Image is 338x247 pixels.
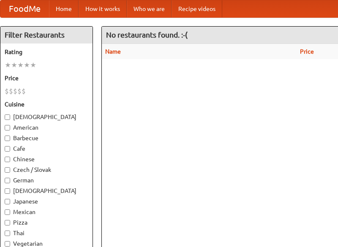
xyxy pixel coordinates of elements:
label: Barbecue [5,134,88,142]
label: Thai [5,229,88,237]
li: ★ [30,60,36,70]
li: ★ [11,60,17,70]
label: American [5,123,88,132]
a: Name [105,48,121,55]
label: [DEMOGRAPHIC_DATA] [5,187,88,195]
a: Recipe videos [172,0,222,17]
h5: Rating [5,48,88,56]
li: ★ [24,60,30,70]
input: Japanese [5,199,10,204]
h4: Filter Restaurants [0,27,93,43]
h5: Price [5,74,88,82]
input: Vegetarian [5,241,10,247]
label: Chinese [5,155,88,163]
input: Mexican [5,209,10,215]
input: American [5,125,10,130]
a: Who we are [127,0,172,17]
input: Pizza [5,220,10,225]
input: [DEMOGRAPHIC_DATA] [5,188,10,194]
h5: Cuisine [5,100,88,109]
li: $ [9,87,13,96]
ng-pluralize: No restaurants found. :-( [106,31,188,39]
input: [DEMOGRAPHIC_DATA] [5,114,10,120]
label: Japanese [5,197,88,206]
input: German [5,178,10,183]
a: FoodMe [0,0,49,17]
input: Cafe [5,146,10,152]
li: $ [13,87,17,96]
li: ★ [17,60,24,70]
label: Czech / Slovak [5,166,88,174]
label: Pizza [5,218,88,227]
li: $ [22,87,26,96]
input: Barbecue [5,136,10,141]
li: ★ [5,60,11,70]
a: Home [49,0,79,17]
a: Price [300,48,314,55]
input: Chinese [5,157,10,162]
li: $ [17,87,22,96]
input: Thai [5,231,10,236]
li: $ [5,87,9,96]
label: [DEMOGRAPHIC_DATA] [5,113,88,121]
input: Czech / Slovak [5,167,10,173]
label: Mexican [5,208,88,216]
label: Cafe [5,144,88,153]
a: How it works [79,0,127,17]
label: German [5,176,88,185]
